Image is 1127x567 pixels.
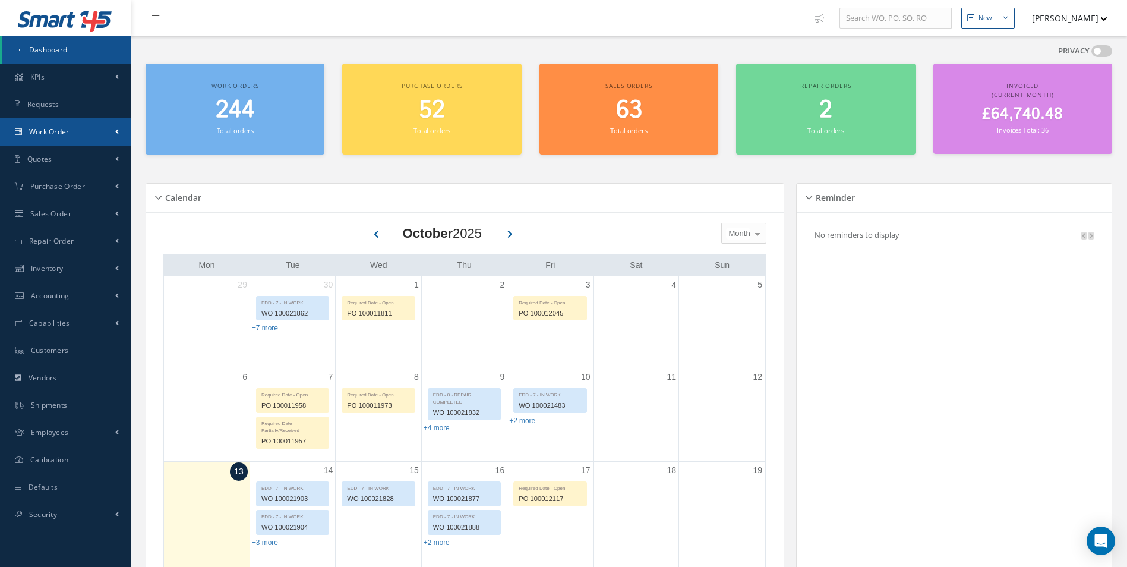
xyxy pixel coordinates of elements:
small: Total orders [413,126,450,135]
td: October 3, 2025 [507,276,593,368]
span: Shipments [31,400,68,410]
div: Open Intercom Messenger [1087,527,1115,555]
div: Required Date - Open [342,389,414,399]
span: Month [726,228,750,240]
a: October 14, 2025 [321,462,336,479]
div: PO 100011973 [342,399,414,412]
div: WO 100021888 [428,521,500,534]
a: October 7, 2025 [326,368,336,386]
button: [PERSON_NAME] [1021,7,1107,30]
span: Capabilities [29,318,70,328]
small: Total orders [217,126,254,135]
b: October [403,226,453,241]
a: October 12, 2025 [750,368,765,386]
span: Inventory [31,263,64,273]
span: Quotes [27,154,52,164]
input: Search WO, PO, SO, RO [839,8,952,29]
div: EDD - 7 - IN WORK [428,511,500,521]
a: October 15, 2025 [407,462,421,479]
a: October 10, 2025 [579,368,593,386]
a: Saturday [627,258,645,273]
td: October 5, 2025 [679,276,765,368]
span: 2 [819,93,832,127]
a: September 29, 2025 [235,276,250,294]
a: Show 2 more events [509,417,535,425]
div: EDD - 7 - IN WORK [514,389,586,399]
span: Repair orders [800,81,851,90]
td: October 6, 2025 [164,368,250,462]
a: Monday [196,258,217,273]
span: 244 [216,93,255,127]
td: October 9, 2025 [421,368,507,462]
div: WO 100021483 [514,399,586,412]
span: Dashboard [29,45,68,55]
span: 52 [419,93,445,127]
a: October 3, 2025 [583,276,593,294]
td: October 12, 2025 [679,368,765,462]
div: EDD - 7 - IN WORK [342,482,414,492]
div: WO 100021903 [257,492,329,506]
a: Show 2 more events [424,538,450,547]
td: October 1, 2025 [336,276,421,368]
td: October 10, 2025 [507,368,593,462]
a: Thursday [455,258,474,273]
div: EDD - 8 - REPAIR COMPLETED [428,389,500,406]
div: WO 100021877 [428,492,500,506]
div: Required Date - Open [514,482,586,492]
div: WO 100021862 [257,307,329,320]
td: October 2, 2025 [421,276,507,368]
h5: Calendar [162,189,201,203]
span: Sales Order [30,209,71,219]
div: EDD - 7 - IN WORK [257,482,329,492]
a: October 2, 2025 [497,276,507,294]
a: Repair orders 2 Total orders [736,64,915,155]
div: PO 100012117 [514,492,586,506]
a: Friday [543,258,557,273]
a: October 6, 2025 [240,368,250,386]
span: Work orders [211,81,258,90]
a: Sales orders 63 Total orders [539,64,718,155]
a: October 13, 2025 [230,462,248,481]
small: Total orders [610,126,647,135]
td: October 11, 2025 [593,368,678,462]
span: Work Order [29,127,70,137]
span: Purchase orders [402,81,463,90]
a: October 4, 2025 [669,276,678,294]
a: October 16, 2025 [493,462,507,479]
a: Show 4 more events [424,424,450,432]
div: PO 100011957 [257,434,329,448]
button: New [961,8,1015,29]
a: Purchase orders 52 Total orders [342,64,521,155]
span: Invoiced [1006,81,1038,90]
span: Security [29,509,57,519]
a: October 5, 2025 [755,276,765,294]
span: Calibration [30,455,68,465]
label: PRIVACY [1058,45,1090,57]
span: Defaults [29,482,58,492]
span: Vendors [29,373,57,383]
div: New [978,13,992,23]
h5: Reminder [812,189,855,203]
span: Customers [31,345,69,355]
a: October 1, 2025 [412,276,421,294]
div: EDD - 7 - IN WORK [428,482,500,492]
span: KPIs [30,72,45,82]
a: October 9, 2025 [497,368,507,386]
a: Dashboard [2,36,131,64]
div: 2025 [403,223,482,243]
div: PO 100012045 [514,307,586,320]
div: Required Date - Partially/Received [257,417,329,434]
span: Repair Order [29,236,74,246]
span: 63 [616,93,642,127]
div: Required Date - Open [257,389,329,399]
td: October 7, 2025 [250,368,335,462]
a: October 8, 2025 [412,368,421,386]
div: EDD - 7 - IN WORK [257,511,329,521]
small: Invoices Total: 36 [997,125,1048,134]
td: September 30, 2025 [250,276,335,368]
a: September 30, 2025 [321,276,336,294]
span: (Current Month) [992,90,1054,99]
td: October 4, 2025 [593,276,678,368]
div: WO 100021904 [257,521,329,534]
span: Sales orders [605,81,652,90]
